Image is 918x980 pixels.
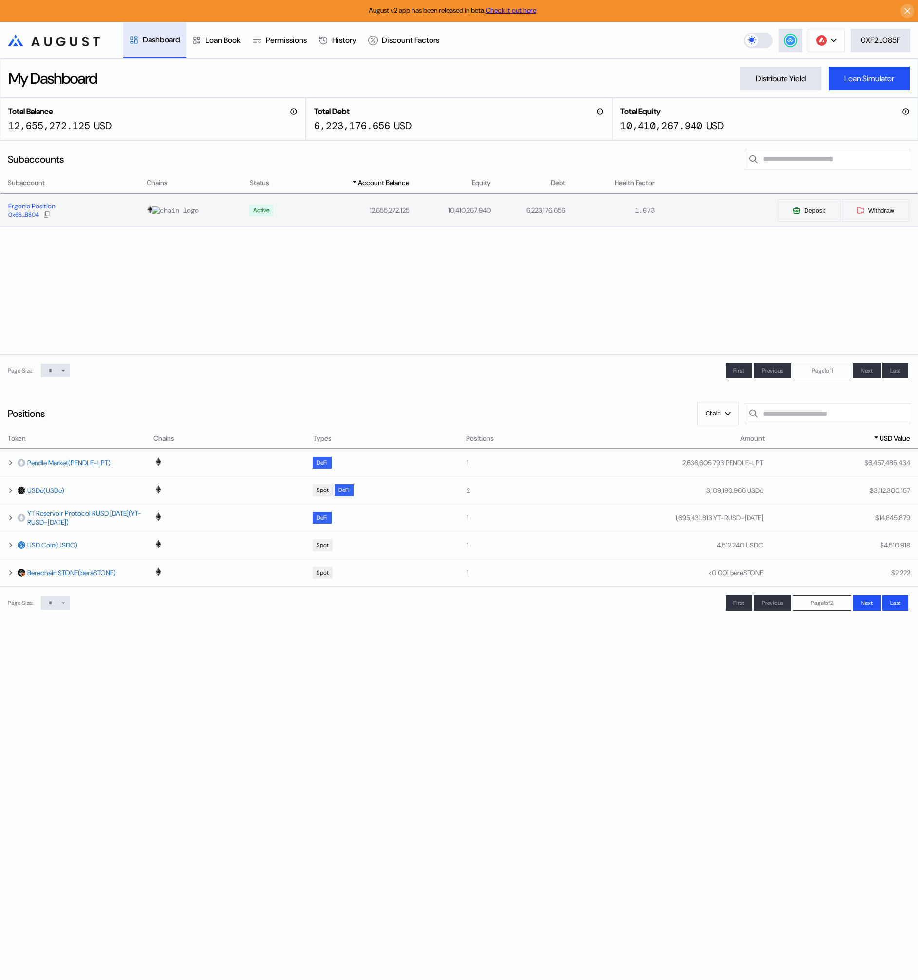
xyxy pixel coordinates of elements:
div: Discount Factors [382,35,439,45]
div: Distribute Yield [756,74,806,84]
div: $ 2.222 [891,568,910,577]
a: History [313,22,362,58]
a: Pendle Market(PENDLE-LPT) [27,458,111,467]
img: chain logo [816,35,827,46]
img: chain logo [154,457,163,466]
span: Next [861,367,873,375]
div: USD [706,119,724,132]
span: Withdraw [868,207,894,214]
div: Subaccounts [8,153,64,166]
span: Next [861,599,873,607]
span: USD Value [880,433,910,444]
a: USD Coin(USDC) [27,541,77,549]
span: Debt [551,178,565,188]
span: Previous [762,367,783,375]
div: History [332,35,356,45]
span: Page 1 of 2 [811,599,833,607]
span: Last [890,599,900,607]
img: beraSTONE.png [18,569,25,577]
img: USDE.png [18,487,25,494]
div: DeFi [317,459,328,466]
button: Previous [754,595,791,611]
td: 1.673 [566,194,655,226]
td: 6,223,176.656 [491,194,566,226]
div: DeFi [338,487,350,493]
span: Status [250,178,269,188]
button: Withdraw [841,199,910,222]
div: Spot [317,569,329,576]
button: chain logo [808,29,845,52]
div: 1 [467,458,608,467]
button: Distribute Yield [740,67,821,90]
div: 0XF2...085F [861,35,900,45]
span: Types [313,433,332,444]
div: 0x6B...B804 [8,211,39,218]
div: 12,655,272.125 [8,119,90,132]
div: 10,410,267.940 [620,119,702,132]
button: Last [882,595,908,611]
div: $ 3,112,300.157 [870,486,910,495]
span: Token [8,433,26,444]
img: chain logo [154,567,163,576]
span: Chains [153,433,174,444]
div: $ 4,510.918 [880,541,910,549]
span: Subaccount [8,178,45,188]
button: Previous [754,363,791,378]
button: Deposit [777,199,841,222]
button: 0XF2...085F [851,29,910,52]
a: Berachain STONE(beraSTONE) [27,568,116,577]
span: Account Balance [358,178,410,188]
a: Loan Book [186,22,246,58]
div: Loan Book [206,35,241,45]
span: Health Factor [615,178,655,188]
div: $ 6,457,485.434 [864,458,910,467]
div: Spot [317,487,329,493]
div: Dashboard [143,35,180,45]
div: 1 [467,568,608,577]
img: chain logo [152,206,199,215]
div: Page Size: [8,367,33,375]
a: Permissions [246,22,313,58]
img: empty-token.png [18,459,25,467]
span: Previous [762,599,783,607]
div: Permissions [266,35,307,45]
a: Check it out here [486,6,536,15]
button: Loan Simulator [829,67,910,90]
span: Equity [472,178,491,188]
div: 4,512.240 USDC [717,541,763,549]
button: Next [853,595,881,611]
h2: Total Debt [314,106,350,116]
td: 12,655,272.125 [299,194,410,226]
div: My Dashboard [8,68,97,89]
span: Chain [706,410,721,417]
div: Positions [8,407,45,420]
img: chain logo [154,540,163,548]
div: Spot [317,542,329,548]
a: Discount Factors [362,22,445,58]
span: Page 1 of 1 [812,367,833,375]
a: USDe(USDe) [27,486,64,495]
div: 6,223,176.656 [314,119,390,132]
a: Dashboard [123,22,186,58]
div: 1,695,431.813 YT-RUSD-[DATE] [675,513,763,522]
button: Chain [697,402,739,425]
div: DeFi [317,514,328,521]
span: Chains [147,178,168,188]
h2: Total Equity [620,106,661,116]
button: Next [853,363,881,378]
button: First [726,363,752,378]
img: chain logo [154,512,163,521]
button: Last [882,363,908,378]
img: usdc.png [18,541,25,549]
span: Last [890,367,900,375]
div: Page Size: [8,599,33,607]
span: Deposit [804,207,825,214]
button: First [726,595,752,611]
span: Amount [740,433,765,444]
h2: Total Balance [8,106,53,116]
span: First [733,599,744,607]
div: $ 14,845.879 [875,513,910,522]
span: Positions [466,433,494,444]
div: USD [394,119,412,132]
div: 1 [467,541,608,549]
